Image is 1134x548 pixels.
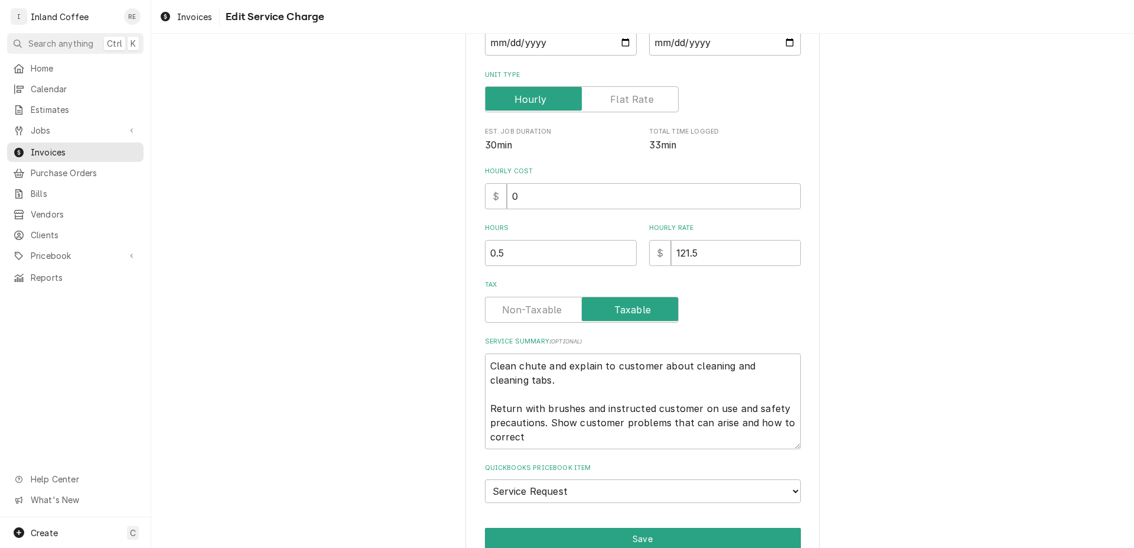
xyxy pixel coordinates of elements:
a: Reports [7,268,144,287]
span: ( optional ) [549,338,582,345]
div: QuickBooks PriceBook Item [485,463,801,503]
label: Unit Type [485,70,801,80]
a: Go to What's New [7,490,144,510]
div: Service Summary [485,337,801,449]
label: Service Summary [485,337,801,346]
span: What's New [31,494,136,506]
span: Total Time Logged [649,127,801,137]
span: Calendar [31,83,138,95]
span: K [131,37,136,50]
div: RE [124,8,141,25]
span: Invoices [177,11,212,23]
span: Edit Service Charge [222,9,324,25]
div: Ruth Easley's Avatar [124,8,141,25]
span: Ctrl [107,37,122,50]
span: Estimates [31,103,138,116]
div: Start Date [485,14,637,56]
a: Go to Help Center [7,469,144,489]
span: Help Center [31,473,136,485]
label: Hourly Cost [485,167,801,176]
a: Go to Jobs [7,121,144,140]
div: Inland Coffee [31,11,89,23]
a: Invoices [7,142,144,162]
span: Bills [31,187,138,200]
span: Total Time Logged [649,138,801,153]
span: Purchase Orders [31,167,138,179]
span: Est. Job Duration [485,138,637,153]
span: 33min [649,140,677,151]
a: Invoices [155,7,217,27]
button: Search anythingCtrlK [7,33,144,54]
label: QuickBooks PriceBook Item [485,463,801,473]
input: yyyy-mm-dd [485,30,637,56]
a: Bills [7,184,144,203]
a: Vendors [7,205,144,224]
a: Go to Pricebook [7,246,144,265]
a: Home [7,59,144,78]
input: yyyy-mm-dd [649,30,801,56]
span: Search anything [28,37,93,50]
span: Jobs [31,124,120,137]
div: Est. Job Duration [485,127,637,153]
div: Total Time Logged [649,127,801,153]
span: 30min [485,140,513,151]
span: Invoices [31,146,138,158]
div: $ [485,183,507,209]
span: Create [31,528,58,538]
div: [object Object] [485,223,637,265]
span: C [130,527,136,539]
label: Hours [485,223,637,233]
div: Unit Type [485,70,801,112]
a: Calendar [7,79,144,99]
div: I [11,8,27,25]
a: Clients [7,225,144,245]
span: Pricebook [31,249,120,262]
a: Purchase Orders [7,163,144,183]
span: Reports [31,271,138,284]
span: Home [31,62,138,74]
span: Vendors [31,208,138,221]
span: Clients [31,229,138,241]
textarea: Clean chute and explain to customer about cleaning and cleaning tabs. Return with brushes and ins... [485,354,801,449]
div: Tax [485,280,801,322]
span: Est. Job Duration [485,127,637,137]
a: Estimates [7,100,144,119]
div: Hourly Cost [485,167,801,209]
label: Tax [485,280,801,290]
div: $ [649,240,671,266]
div: End Date [649,14,801,56]
div: [object Object] [649,223,801,265]
label: Hourly Rate [649,223,801,233]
